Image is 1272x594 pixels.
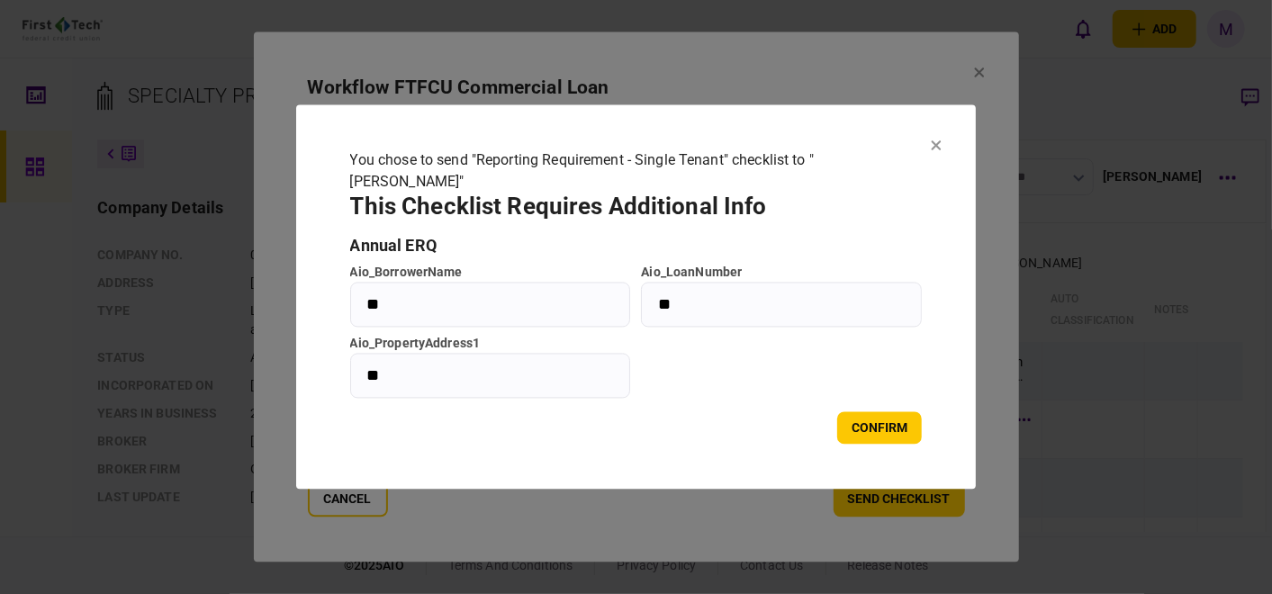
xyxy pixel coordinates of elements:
[350,354,631,399] input: aio_PropertyAddress1
[350,150,923,193] div: you chose to send "Reporting Requirement - Single Tenant" checklist to "[PERSON_NAME]"
[837,412,922,445] button: confirm
[350,335,631,354] label: aio_PropertyAddress1
[350,283,631,328] input: aio_BorrowerName
[642,283,923,328] input: aio_LoanNumber
[350,193,923,220] h1: this checklist requires additional info
[350,238,923,255] h3: Annual ERQ
[642,264,923,283] label: aio_LoanNumber
[350,264,631,283] label: aio_BorrowerName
